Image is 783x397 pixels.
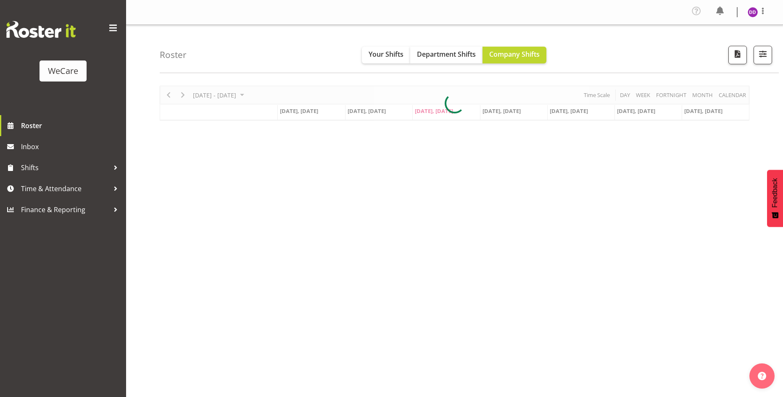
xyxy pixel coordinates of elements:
[771,178,779,208] span: Feedback
[21,203,109,216] span: Finance & Reporting
[369,50,403,59] span: Your Shifts
[362,47,410,63] button: Your Shifts
[48,65,78,77] div: WeCare
[21,182,109,195] span: Time & Attendance
[767,170,783,227] button: Feedback - Show survey
[728,46,747,64] button: Download a PDF of the roster according to the set date range.
[482,47,546,63] button: Company Shifts
[160,50,187,60] h4: Roster
[748,7,758,17] img: demi-dumitrean10946.jpg
[21,161,109,174] span: Shifts
[410,47,482,63] button: Department Shifts
[21,140,122,153] span: Inbox
[417,50,476,59] span: Department Shifts
[758,372,766,380] img: help-xxl-2.png
[489,50,540,59] span: Company Shifts
[754,46,772,64] button: Filter Shifts
[6,21,76,38] img: Rosterit website logo
[21,119,122,132] span: Roster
